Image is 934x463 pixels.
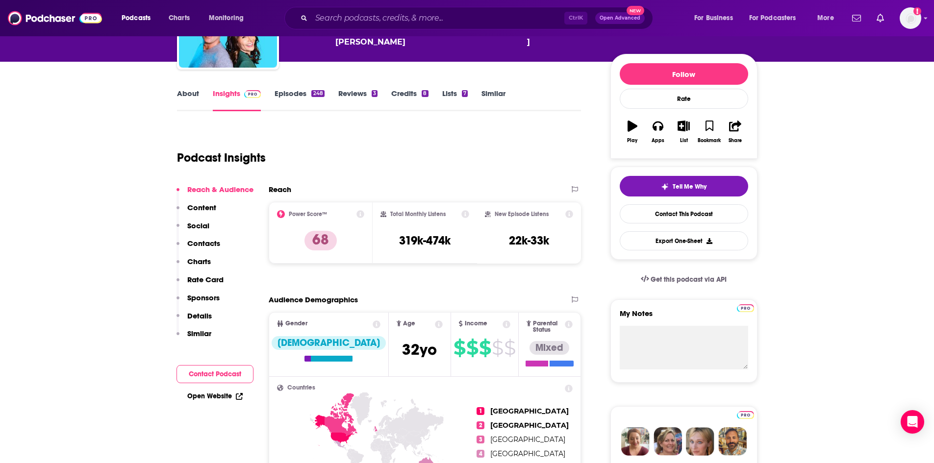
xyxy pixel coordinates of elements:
[177,329,211,347] button: Similar
[686,427,714,456] img: Jules Profile
[718,427,747,456] img: Jon Profile
[620,204,748,223] a: Contact This Podcast
[335,24,505,48] a: Anthony "Nippy" Ames
[244,90,261,98] img: Podchaser Pro
[177,221,209,239] button: Social
[462,90,468,97] div: 7
[177,293,220,311] button: Sponsors
[737,303,754,312] a: Pro website
[652,138,664,144] div: Apps
[422,90,428,97] div: 8
[490,421,569,430] span: [GEOGRAPHIC_DATA]
[621,427,650,456] img: Sydney Profile
[600,16,640,21] span: Open Advanced
[177,89,199,111] a: About
[442,89,468,111] a: Lists7
[694,11,733,25] span: For Business
[645,114,671,149] button: Apps
[900,7,921,29] img: User Profile
[633,268,735,292] a: Get this podcast via API
[390,211,446,218] h2: Total Monthly Listens
[169,11,190,25] span: Charts
[187,293,220,302] p: Sponsors
[294,7,662,29] div: Search podcasts, credits, & more...
[209,11,244,25] span: Monitoring
[177,365,253,383] button: Contact Podcast
[187,221,209,230] p: Social
[901,410,924,434] div: Open Intercom Messenger
[177,275,224,293] button: Rate Card
[697,114,722,149] button: Bookmark
[187,185,253,194] p: Reach & Audience
[311,90,324,97] div: 248
[8,9,102,27] img: Podchaser - Follow, Share and Rate Podcasts
[680,138,688,144] div: List
[202,10,256,26] button: open menu
[465,320,487,327] span: Income
[687,10,745,26] button: open menu
[900,7,921,29] span: Logged in as megcassidy
[187,257,211,266] p: Charts
[504,340,515,356] span: $
[620,89,748,109] div: Rate
[477,407,484,415] span: 1
[527,24,594,48] a: Sarah Edmondson
[654,427,682,456] img: Barbara Profile
[492,340,503,356] span: $
[304,231,337,250] p: 68
[187,392,243,400] a: Open Website
[564,12,587,24] span: Ctrl K
[595,12,645,24] button: Open AdvancedNew
[627,6,644,15] span: New
[651,275,727,284] span: Get this podcast via API
[749,11,796,25] span: For Podcasters
[481,89,505,111] a: Similar
[454,340,465,356] span: $
[177,311,212,329] button: Details
[466,340,478,356] span: $
[530,341,569,355] div: Mixed
[810,10,846,26] button: open menu
[873,10,888,26] a: Show notifications dropdown
[177,239,220,257] button: Contacts
[620,63,748,85] button: Follow
[272,336,386,350] div: [DEMOGRAPHIC_DATA]
[479,340,491,356] span: $
[627,138,637,144] div: Play
[490,407,569,415] span: [GEOGRAPHIC_DATA]
[722,114,748,149] button: Share
[122,11,151,25] span: Podcasts
[177,257,211,275] button: Charts
[620,176,748,196] button: tell me why sparkleTell Me Why
[177,150,266,165] h1: Podcast Insights
[508,24,523,48] span: and
[490,449,565,458] span: [GEOGRAPHIC_DATA]
[737,411,754,419] img: Podchaser Pro
[115,10,163,26] button: open menu
[620,231,748,250] button: Export One-Sheet
[673,183,707,191] span: Tell Me Why
[162,10,196,26] a: Charts
[817,11,834,25] span: More
[620,114,645,149] button: Play
[737,410,754,419] a: Pro website
[900,7,921,29] button: Show profile menu
[187,329,211,338] p: Similar
[495,211,549,218] h2: New Episode Listens
[477,421,484,429] span: 2
[661,183,669,191] img: tell me why sparkle
[848,10,865,26] a: Show notifications dropdown
[338,89,378,111] a: Reviews3
[311,10,564,26] input: Search podcasts, credits, & more...
[729,138,742,144] div: Share
[269,295,358,304] h2: Audience Demographics
[391,89,428,111] a: Credits8
[269,185,291,194] h2: Reach
[620,309,748,326] label: My Notes
[213,89,261,111] a: InsightsPodchaser Pro
[187,203,216,212] p: Content
[289,211,327,218] h2: Power Score™
[296,24,595,48] span: featuring
[737,304,754,312] img: Podchaser Pro
[177,203,216,221] button: Content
